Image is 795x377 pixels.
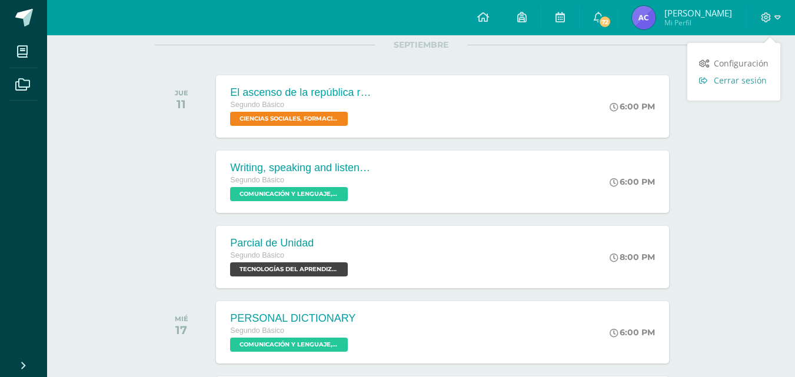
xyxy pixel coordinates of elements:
[230,162,371,174] div: Writing, speaking and listening.
[610,101,655,112] div: 6:00 PM
[664,7,732,19] span: [PERSON_NAME]
[714,75,767,86] span: Cerrar sesión
[175,89,188,97] div: JUE
[714,58,769,69] span: Configuración
[230,101,284,109] span: Segundo Básico
[687,72,780,89] a: Cerrar sesión
[610,327,655,338] div: 6:00 PM
[230,176,284,184] span: Segundo Básico
[664,18,732,28] span: Mi Perfil
[230,86,371,99] div: El ascenso de la república romana
[632,6,656,29] img: 4157c1b954b831b2028cfbf3d7a854d7.png
[375,39,467,50] span: SEPTIEMBRE
[175,323,188,337] div: 17
[687,55,780,72] a: Configuración
[230,326,284,335] span: Segundo Básico
[230,112,348,126] span: CIENCIAS SOCIALES, FORMACIÓN CIUDADANA E INTERCULTURALIDAD 'Sección B'
[598,15,611,28] span: 72
[230,262,348,276] span: TECNOLOGÍAS DEL APRENDIZAJE Y LA COMUNICACIÓN 'Sección B'
[230,312,355,325] div: PERSONAL DICTIONARY
[230,251,284,259] span: Segundo Básico
[230,237,351,249] div: Parcial de Unidad
[230,187,348,201] span: COMUNICACIÓN Y LENGUAJE, IDIOMA EXTRANJERO 'Sección B'
[175,315,188,323] div: MIÉ
[610,176,655,187] div: 6:00 PM
[610,252,655,262] div: 8:00 PM
[175,97,188,111] div: 11
[230,338,348,352] span: COMUNICACIÓN Y LENGUAJE, IDIOMA EXTRANJERO 'Sección B'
